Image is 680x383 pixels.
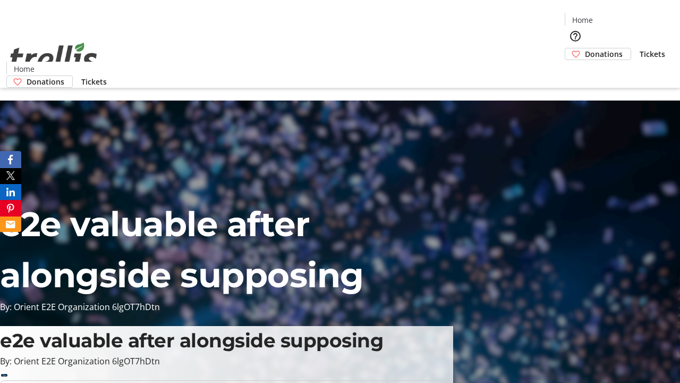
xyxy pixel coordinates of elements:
[7,63,41,74] a: Home
[6,76,73,88] a: Donations
[6,31,101,84] img: Orient E2E Organization 6lgOT7hDtn's Logo
[585,48,623,60] span: Donations
[27,76,64,87] span: Donations
[73,76,115,87] a: Tickets
[565,14,599,26] a: Home
[565,48,631,60] a: Donations
[565,26,586,47] button: Help
[14,63,35,74] span: Home
[631,48,674,60] a: Tickets
[565,60,586,81] button: Cart
[640,48,665,60] span: Tickets
[572,14,593,26] span: Home
[81,76,107,87] span: Tickets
